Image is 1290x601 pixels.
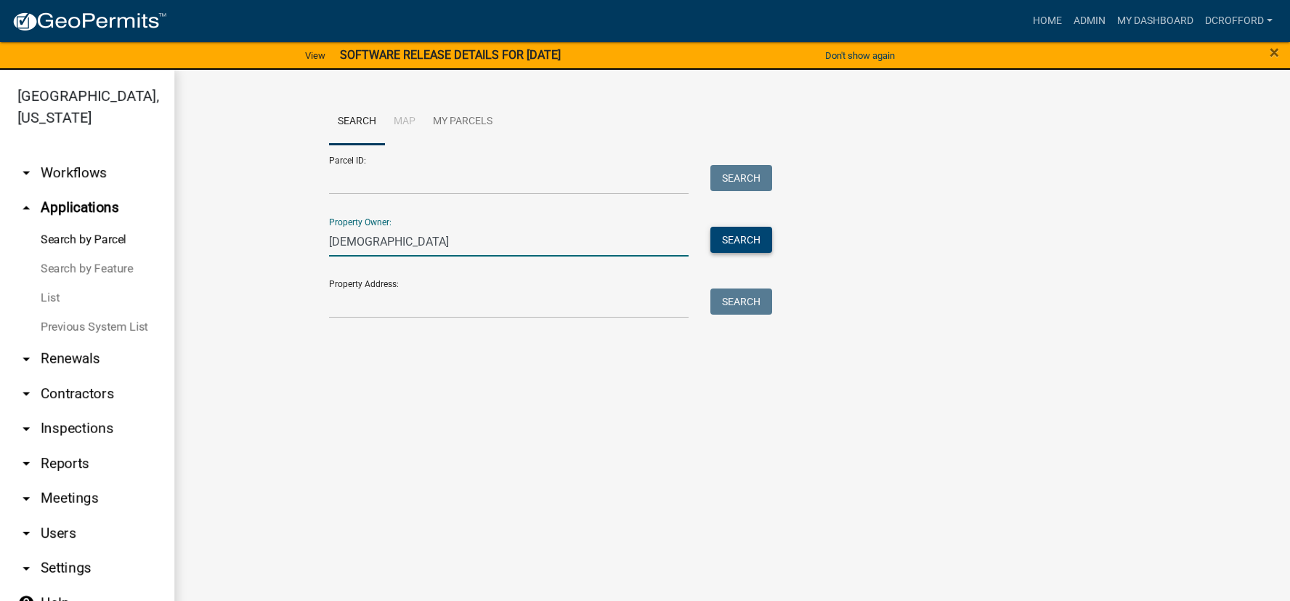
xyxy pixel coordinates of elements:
i: arrow_drop_up [17,199,35,217]
span: × [1270,42,1279,62]
a: Home [1027,7,1068,35]
button: Don't show again [819,44,901,68]
a: My Dashboard [1111,7,1199,35]
i: arrow_drop_down [17,490,35,507]
i: arrow_drop_down [17,525,35,542]
a: dcrofford [1199,7,1278,35]
i: arrow_drop_down [17,350,35,368]
strong: SOFTWARE RELEASE DETAILS FOR [DATE] [340,48,561,62]
a: Search [329,99,385,145]
i: arrow_drop_down [17,560,35,577]
i: arrow_drop_down [17,455,35,472]
button: Search [710,289,772,315]
a: View [299,44,331,68]
i: arrow_drop_down [17,420,35,437]
button: Search [710,165,772,191]
i: arrow_drop_down [17,385,35,403]
i: arrow_drop_down [17,164,35,182]
button: Close [1270,44,1279,61]
a: My Parcels [424,99,501,145]
button: Search [710,227,772,253]
a: Admin [1068,7,1111,35]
